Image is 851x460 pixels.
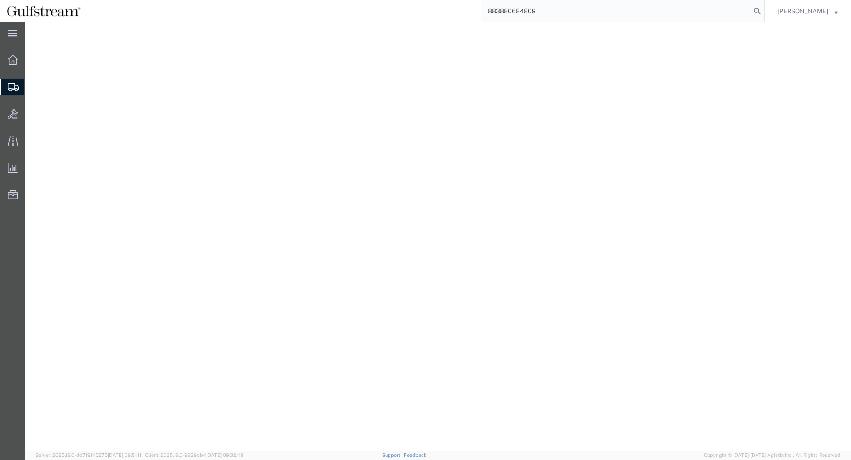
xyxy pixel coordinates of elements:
[777,6,839,16] button: [PERSON_NAME]
[145,452,243,458] span: Client: 2025.18.0-9839db4
[6,4,81,18] img: logo
[25,22,851,451] iframe: FS Legacy Container
[35,452,141,458] span: Server: 2025.18.0-dd719145275
[404,452,426,458] a: Feedback
[777,6,828,16] span: Jene Middleton
[481,0,751,22] input: Search for shipment number, reference number
[704,452,840,459] span: Copyright © [DATE]-[DATE] Agistix Inc., All Rights Reserved
[108,452,141,458] span: [DATE] 09:51:11
[206,452,243,458] span: [DATE] 09:32:48
[382,452,404,458] a: Support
